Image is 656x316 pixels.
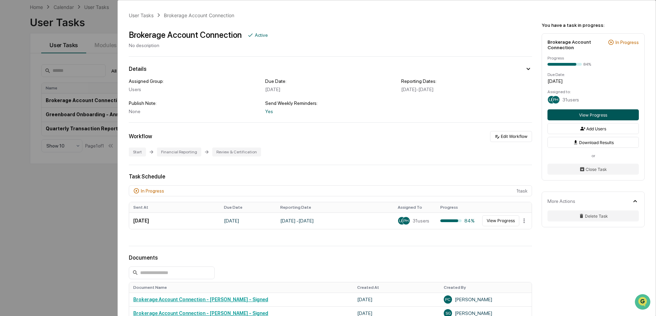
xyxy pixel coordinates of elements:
[445,297,451,302] span: PC
[553,97,558,102] span: PH
[403,218,409,223] span: PH
[265,87,396,92] div: [DATE]
[7,100,12,106] div: 🔎
[133,297,268,302] a: Brokerage Account Connection - [PERSON_NAME] - Signed
[14,87,44,94] span: Preclearance
[547,89,639,94] div: Assigned to:
[394,202,436,213] th: Assigned To
[129,282,353,293] th: Document Name
[353,282,440,293] th: Created At
[68,117,83,122] span: Pylon
[47,84,88,96] a: 🗄️Attestations
[265,109,396,114] div: Yes
[129,213,220,229] td: [DATE]
[117,55,125,63] button: Start new chat
[353,293,440,306] td: [DATE]
[220,202,276,213] th: Due Date
[413,218,429,224] span: 31 users
[542,22,645,28] div: You have a task in progress:
[399,218,405,223] span: LM
[547,109,639,120] button: View Progress
[7,53,19,65] img: 1746055101610-c473b297-6a78-478c-a979-82029cc54cd1
[276,202,394,213] th: Reporting Date
[547,123,639,134] button: Add Users
[547,164,639,175] button: Close Task
[547,72,639,77] div: Due Date:
[14,100,43,107] span: Data Lookup
[129,202,220,213] th: Sent At
[4,97,46,109] a: 🔎Data Lookup
[547,39,605,50] div: Brokerage Account Connection
[440,218,475,224] div: 84%
[23,53,113,59] div: Start new chat
[445,311,451,316] span: SG
[482,215,519,226] button: View Progress
[490,131,532,142] button: Edit Workflow
[634,293,653,312] iframe: Open customer support
[129,133,152,140] div: Workflow
[157,148,201,156] div: Financial Reporting
[164,12,234,18] div: Brokerage Account Connection
[440,282,532,293] th: Created By
[547,56,639,61] div: Progress
[129,254,532,261] div: Documents
[129,12,154,18] div: User Tasks
[57,87,85,94] span: Attestations
[129,43,268,48] div: No description
[255,32,268,38] div: Active
[129,109,260,114] div: None
[547,210,639,221] button: Delete Task
[444,295,528,304] div: [PERSON_NAME]
[212,148,261,156] div: Review & Certification
[547,153,639,158] div: or
[276,213,394,229] td: [DATE] - [DATE]
[129,148,146,156] div: Start
[401,87,433,92] span: [DATE] - [DATE]
[129,87,260,92] div: Users
[220,213,276,229] td: [DATE]
[7,87,12,93] div: 🖐️
[563,97,579,102] span: 31 users
[615,40,639,45] div: In Progress
[401,78,532,84] div: Reporting Dates:
[129,173,532,180] div: Task Schedule
[129,30,242,40] div: Brokerage Account Connection
[547,78,639,84] div: [DATE]
[129,66,146,72] div: Details
[141,188,164,194] div: In Progress
[4,84,47,96] a: 🖐️Preclearance
[265,100,396,106] div: Send Weekly Reminders:
[583,62,591,67] div: 84%
[265,78,396,84] div: Due Date:
[23,59,90,65] div: We're offline, we'll be back soon
[129,185,532,196] div: 1 task
[133,310,268,316] a: Brokerage Account Connection - [PERSON_NAME] - Signed
[129,100,260,106] div: Publish Note:
[549,97,554,102] span: LM
[7,14,125,25] p: How can we help?
[547,137,639,148] button: Download Results
[48,116,83,122] a: Powered byPylon
[50,87,55,93] div: 🗄️
[436,202,479,213] th: Progress
[547,198,575,204] div: More Actions
[129,78,260,84] div: Assigned Group:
